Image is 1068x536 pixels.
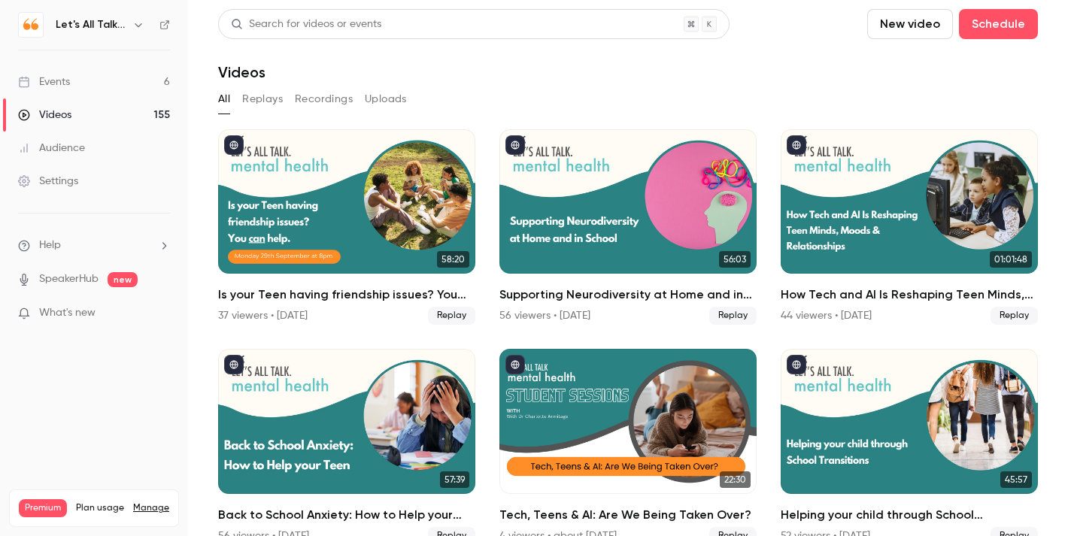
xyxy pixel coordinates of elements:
[19,13,43,37] img: Let's All Talk Mental Health
[218,506,475,524] h2: Back to School Anxiety: How to Help your Teen
[440,471,469,488] span: 57:39
[990,251,1032,268] span: 01:01:48
[781,129,1038,325] li: How Tech and AI Is Reshaping Teen Minds, Moods & Relationships
[437,251,469,268] span: 58:20
[505,355,525,374] button: published
[19,499,67,517] span: Premium
[781,506,1038,524] h2: Helping your child through School Transitions
[428,307,475,325] span: Replay
[365,87,407,111] button: Uploads
[781,308,872,323] div: 44 viewers • [DATE]
[218,9,1038,527] section: Videos
[218,308,308,323] div: 37 viewers • [DATE]
[499,286,757,304] h2: Supporting Neurodiversity at Home and in School
[18,141,85,156] div: Audience
[781,129,1038,325] a: 01:01:48How Tech and AI Is Reshaping Teen Minds, Moods & Relationships44 viewers • [DATE]Replay
[231,17,381,32] div: Search for videos or events
[218,63,265,81] h1: Videos
[991,307,1038,325] span: Replay
[787,135,806,155] button: published
[499,129,757,325] li: Supporting Neurodiversity at Home and in School
[499,129,757,325] a: 56:03Supporting Neurodiversity at Home and in School56 viewers • [DATE]Replay
[787,355,806,374] button: published
[720,471,751,488] span: 22:30
[719,251,751,268] span: 56:03
[295,87,353,111] button: Recordings
[108,272,138,287] span: new
[76,502,124,514] span: Plan usage
[18,174,78,189] div: Settings
[18,74,70,89] div: Events
[867,9,953,39] button: New video
[39,305,96,321] span: What's new
[218,129,475,325] a: 58:20Is your Teen having friendship issues? You can help.37 viewers • [DATE]Replay
[499,308,590,323] div: 56 viewers • [DATE]
[218,129,475,325] li: Is your Teen having friendship issues? You can help.
[218,286,475,304] h2: Is your Teen having friendship issues? You can help.
[39,238,61,253] span: Help
[152,307,170,320] iframe: Noticeable Trigger
[709,307,757,325] span: Replay
[224,355,244,374] button: published
[133,502,169,514] a: Manage
[18,108,71,123] div: Videos
[242,87,283,111] button: Replays
[218,87,230,111] button: All
[56,17,126,32] h6: Let's All Talk Mental Health
[39,271,99,287] a: SpeakerHub
[1000,471,1032,488] span: 45:57
[224,135,244,155] button: published
[781,286,1038,304] h2: How Tech and AI Is Reshaping Teen Minds, Moods & Relationships
[505,135,525,155] button: published
[499,506,757,524] h2: Tech, Teens & AI: Are We Being Taken Over?
[18,238,170,253] li: help-dropdown-opener
[959,9,1038,39] button: Schedule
